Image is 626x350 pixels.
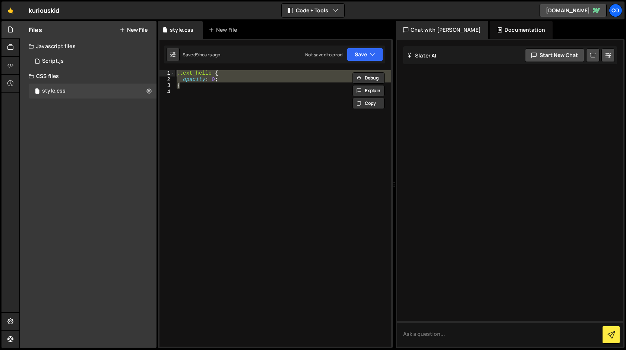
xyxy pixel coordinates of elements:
div: Javascript files [20,39,156,54]
div: 16633/45317.js [29,54,156,69]
div: style.css [170,26,193,34]
button: Copy [352,98,385,109]
div: Not saved to prod [305,51,342,58]
div: Documentation [490,21,553,39]
div: CSS files [20,69,156,84]
div: 4 [159,89,175,95]
button: Explain [352,85,385,96]
button: Start new chat [525,49,584,62]
button: Debug [352,72,385,84]
h2: Slater AI [407,52,437,59]
button: Code + Tools [282,4,344,17]
div: 16633/45337.css [29,84,156,99]
div: 1 [159,70,175,76]
div: 9 hours ago [196,51,221,58]
div: kuriouskid [29,6,60,15]
div: Saved [183,51,221,58]
div: New File [209,26,240,34]
a: [DOMAIN_NAME] [540,4,607,17]
a: 🤙 [1,1,20,19]
div: 3 [159,82,175,89]
button: New File [120,27,148,33]
div: Script.js [42,58,64,65]
h2: Files [29,26,42,34]
div: style.css [42,88,66,94]
button: Save [347,48,383,61]
div: 2 [159,76,175,83]
div: Chat with [PERSON_NAME] [396,21,488,39]
a: Co [609,4,622,17]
